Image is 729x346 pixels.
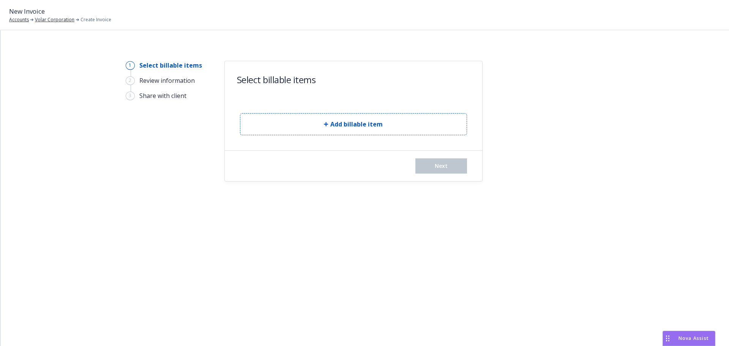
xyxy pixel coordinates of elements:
[126,76,135,85] div: 2
[415,158,467,174] button: Next
[663,331,715,346] button: Nova Assist
[679,335,709,341] span: Nova Assist
[139,61,202,70] div: Select billable items
[9,16,29,23] a: Accounts
[126,61,135,70] div: 1
[435,162,448,169] span: Next
[240,113,467,135] button: Add billable item
[663,331,672,346] div: Drag to move
[237,73,316,86] h1: Select billable items
[80,16,111,23] span: Create Invoice
[139,91,186,100] div: Share with client
[330,120,383,129] span: Add billable item
[139,76,195,85] div: Review information
[9,6,45,16] span: New Invoice
[126,92,135,100] div: 3
[35,16,74,23] a: Volar Corporation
